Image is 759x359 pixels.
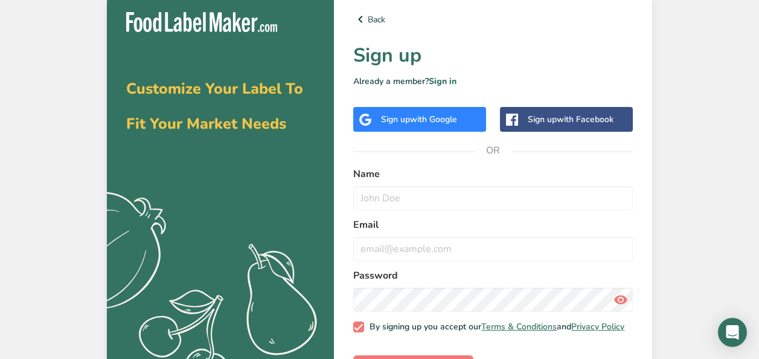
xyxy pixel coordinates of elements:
[429,76,456,87] a: Sign in
[381,113,457,126] div: Sign up
[353,167,633,181] label: Name
[557,114,613,125] span: with Facebook
[353,237,633,261] input: email@example.com
[126,79,303,134] span: Customize Your Label To Fit Your Market Needs
[353,186,633,210] input: John Doe
[353,12,633,27] a: Back
[364,322,625,332] span: By signing up you accept our and
[571,321,624,332] a: Privacy Policy
[410,114,457,125] span: with Google
[353,41,633,70] h1: Sign up
[481,321,557,332] a: Terms & Conditions
[718,318,747,347] div: Open Intercom Messenger
[353,75,633,88] p: Already a member?
[528,113,613,126] div: Sign up
[353,268,633,283] label: Password
[475,132,511,169] span: OR
[126,12,277,32] img: Food Label Maker
[353,218,633,232] label: Email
